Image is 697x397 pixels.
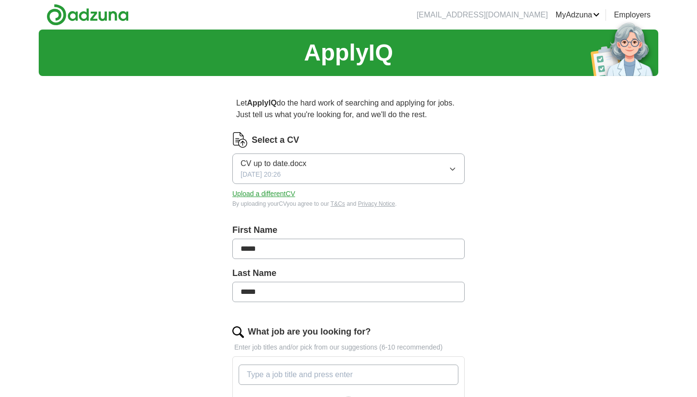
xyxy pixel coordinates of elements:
[232,224,465,237] label: First Name
[46,4,129,26] img: Adzuna logo
[304,35,393,70] h1: ApplyIQ
[232,153,465,184] button: CV up to date.docx[DATE] 20:26
[556,9,600,21] a: MyAdzuna
[232,326,244,338] img: search.png
[358,200,395,207] a: Privacy Notice
[241,169,281,180] span: [DATE] 20:26
[417,9,548,21] li: [EMAIL_ADDRESS][DOMAIN_NAME]
[614,9,651,21] a: Employers
[248,325,371,338] label: What job are you looking for?
[239,365,458,385] input: Type a job title and press enter
[232,342,465,352] p: Enter job titles and/or pick from our suggestions (6-10 recommended)
[241,158,306,169] span: CV up to date.docx
[247,99,276,107] strong: ApplyIQ
[232,199,465,208] div: By uploading your CV you agree to our and .
[232,93,465,124] p: Let do the hard work of searching and applying for jobs. Just tell us what you're looking for, an...
[232,189,295,199] button: Upload a differentCV
[232,267,465,280] label: Last Name
[252,134,299,147] label: Select a CV
[232,132,248,148] img: CV Icon
[331,200,345,207] a: T&Cs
